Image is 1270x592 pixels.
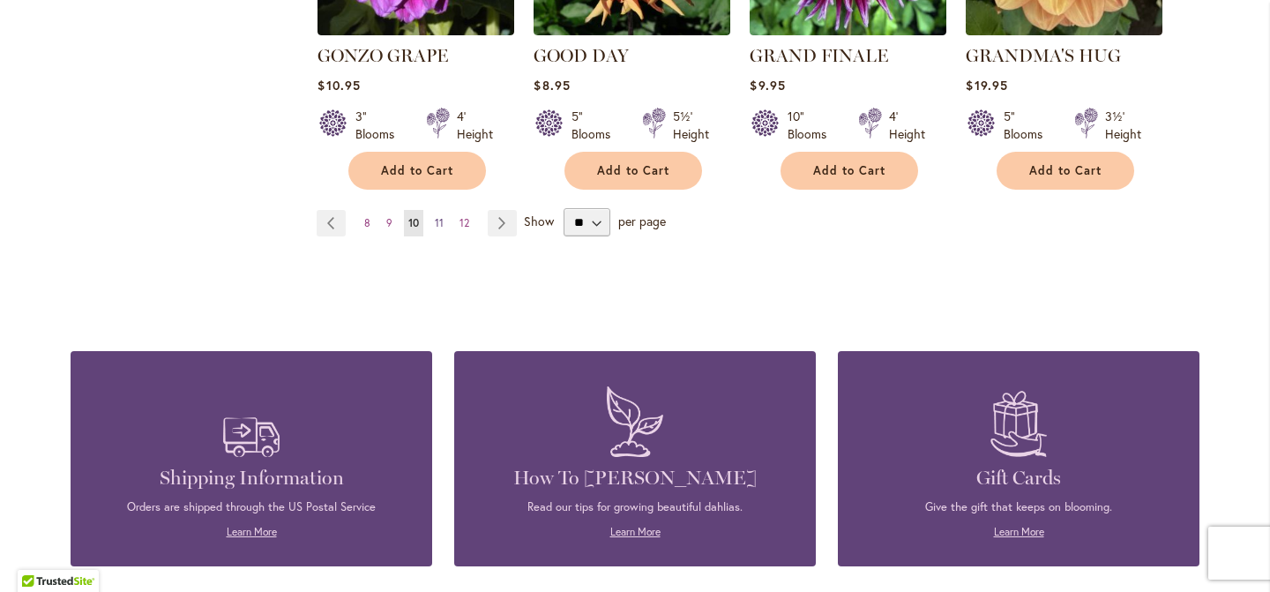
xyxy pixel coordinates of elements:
[317,45,448,66] a: GONZO GRAPE
[13,529,63,579] iframe: Launch Accessibility Center
[317,77,360,94] span: $10.95
[348,152,486,190] button: Add to Cart
[381,163,453,178] span: Add to Cart
[1029,163,1102,178] span: Add to Cart
[997,152,1134,190] button: Add to Cart
[864,466,1173,491] h4: Gift Cards
[618,213,666,229] span: per page
[408,216,419,229] span: 10
[435,216,444,229] span: 11
[864,499,1173,515] p: Give the gift that keeps on blooming.
[673,108,709,143] div: 5½' Height
[597,163,669,178] span: Add to Cart
[788,108,837,143] div: 10" Blooms
[227,525,277,538] a: Learn More
[966,45,1121,66] a: GRANDMA'S HUG
[355,108,405,143] div: 3" Blooms
[524,213,554,229] span: Show
[610,525,661,538] a: Learn More
[571,108,621,143] div: 5" Blooms
[1105,108,1141,143] div: 3½' Height
[966,77,1007,94] span: $19.95
[386,216,392,229] span: 9
[781,152,918,190] button: Add to Cart
[317,22,514,39] a: GONZO GRAPE
[364,216,370,229] span: 8
[1004,108,1053,143] div: 5" Blooms
[966,22,1162,39] a: GRANDMA'S HUG
[564,152,702,190] button: Add to Cart
[455,210,474,236] a: 12
[360,210,375,236] a: 8
[534,77,570,94] span: $8.95
[481,466,789,491] h4: How To [PERSON_NAME]
[534,45,629,66] a: GOOD DAY
[813,163,885,178] span: Add to Cart
[750,77,785,94] span: $9.95
[534,22,730,39] a: GOOD DAY
[97,499,406,515] p: Orders are shipped through the US Postal Service
[750,22,946,39] a: Grand Finale
[889,108,925,143] div: 4' Height
[481,499,789,515] p: Read our tips for growing beautiful dahlias.
[994,525,1044,538] a: Learn More
[430,210,448,236] a: 11
[97,466,406,491] h4: Shipping Information
[750,45,888,66] a: GRAND FINALE
[382,210,397,236] a: 9
[457,108,493,143] div: 4' Height
[459,216,469,229] span: 12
